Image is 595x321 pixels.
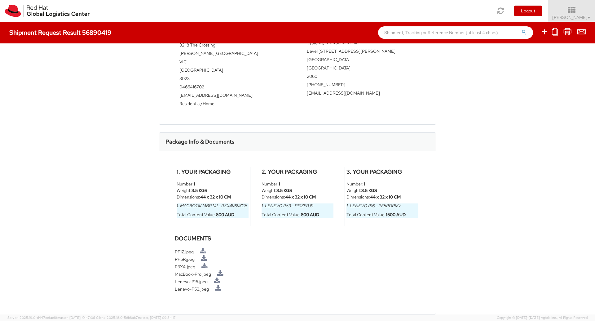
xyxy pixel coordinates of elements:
li: Total Content Value: [177,212,249,218]
strong: 1 [364,181,365,187]
li: PF5P.jpeg [175,255,420,263]
h6: 1. Lenevo P16 - PF5PDPM7 [346,203,418,208]
td: [GEOGRAPHIC_DATA] [179,67,288,75]
li: Number: [262,181,333,187]
span: master, [DATE] 10:47:06 [57,315,95,320]
h4: Shipment Request Result 56890419 [9,29,112,36]
td: Residential/Home [179,100,288,109]
strong: 1500 AUD [386,212,406,217]
li: Lenevo-P16.jpeg [175,278,420,285]
h6: 1. Lenevo P53 - PF1ZFPJ9 [262,203,333,208]
td: [GEOGRAPHIC_DATA] [307,56,416,65]
strong: 44 x 32 x 10 CM [200,194,231,200]
li: MacBook-Pro.jpeg [175,270,420,278]
li: Dimensions: [262,194,333,200]
strong: 44 x 32 x 10 CM [370,194,401,200]
li: Number: [346,181,418,187]
img: rh-logistics-00dfa346123c4ec078e1.svg [5,5,90,17]
td: 32, 8 The Crossing [179,42,288,50]
li: PF1Z.jpeg [175,248,420,255]
li: Total Content Value: [262,212,333,218]
strong: 1 [194,181,195,187]
h4: 2. Your Packaging [262,169,333,175]
strong: 800 AUD [301,212,319,217]
span: Server: 2025.19.0-d447cefac8f [7,315,95,320]
span: master, [DATE] 09:34:17 [138,315,176,320]
span: Copyright © [DATE]-[DATE] Agistix Inc., All Rights Reserved [497,315,588,320]
td: [PHONE_NUMBER] [307,82,416,90]
input: Shipment, Tracking or Reference Number (at least 4 chars) [378,26,533,39]
li: Weight: [262,187,333,194]
td: 3023 [179,75,288,84]
button: Logout [514,6,542,16]
li: R3X4.jpeg [175,263,420,270]
h6: 1. Macbook MBP M1 - R3X4K6KKG5 [177,203,249,208]
span: [PERSON_NAME] [552,15,591,20]
li: Total Content Value: [346,212,418,218]
h4: 3. Your Packaging [346,169,418,175]
strong: 1 [279,181,280,187]
strong: 800 AUD [216,212,234,217]
h4: 1. Your Packaging [177,169,249,175]
td: VIC [179,59,288,67]
td: [PERSON_NAME][GEOGRAPHIC_DATA] [179,50,288,59]
li: Weight: [346,187,418,194]
td: [EMAIL_ADDRESS][DOMAIN_NAME] [179,92,288,100]
li: Lenevo-P53.jpeg [175,285,420,292]
strong: 3.5 KGS [276,188,292,193]
td: 2060 [307,73,416,82]
strong: 3.5 KGS [361,188,377,193]
li: Dimensions: [346,194,418,200]
span: ▼ [587,15,591,20]
td: [GEOGRAPHIC_DATA] [307,65,416,73]
td: [EMAIL_ADDRESS][DOMAIN_NAME] [307,90,416,98]
strong: 3.5 KGS [192,188,207,193]
h3: Package Info & Documents [165,139,234,145]
strong: 44 x 32 x 10 CM [285,194,316,200]
h4: Documents [175,235,420,242]
td: 0466416702 [179,84,288,92]
td: Level [STREET_ADDRESS][PERSON_NAME] [307,48,416,56]
li: Number: [177,181,249,187]
li: Dimensions: [177,194,249,200]
li: Weight: [177,187,249,194]
span: Client: 2025.18.0-5db8ab7 [96,315,176,320]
